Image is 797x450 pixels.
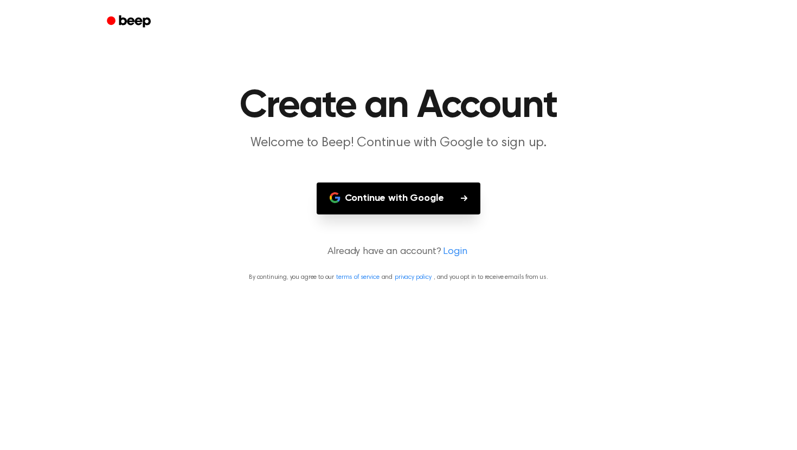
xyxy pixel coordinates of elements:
[336,274,379,281] a: terms of service
[13,245,784,259] p: Already have an account?
[121,87,676,126] h1: Create an Account
[13,272,784,282] p: By continuing, you agree to our and , and you opt in to receive emails from us.
[395,274,432,281] a: privacy policy
[317,182,481,214] button: Continue with Google
[190,134,607,152] p: Welcome to Beep! Continue with Google to sign up.
[443,245,467,259] a: Login
[99,11,160,32] a: Beep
